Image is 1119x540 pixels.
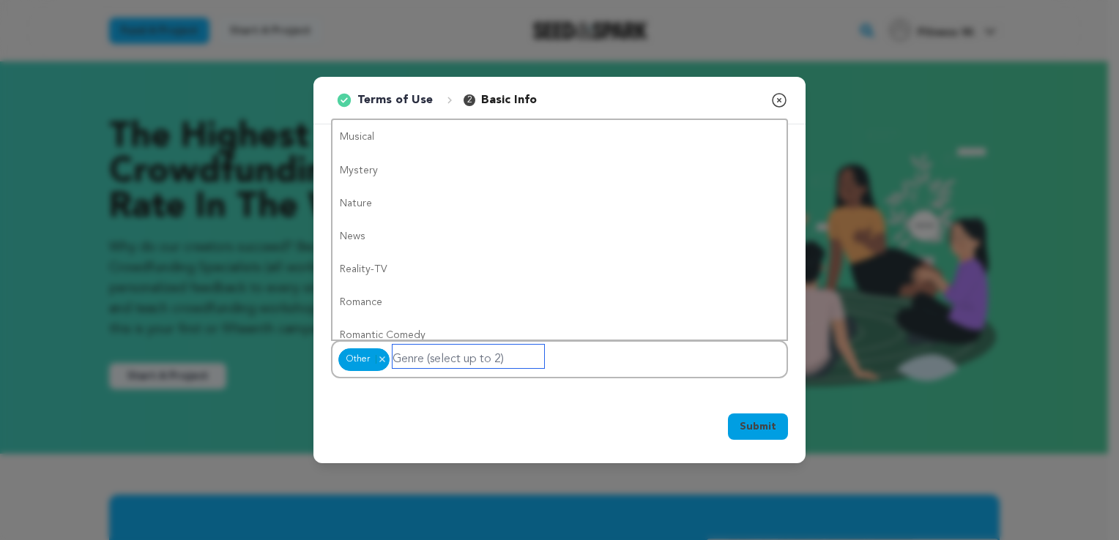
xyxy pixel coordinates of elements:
[332,121,787,154] div: Musical
[376,355,388,364] button: Remove item: '7413'
[481,91,537,109] p: Basic Info
[332,154,787,187] div: Mystery
[332,253,787,286] div: Reality-TV
[740,419,776,434] span: Submit
[332,319,787,352] div: Romantic Comedy
[357,91,433,109] p: Terms of Use
[332,187,787,220] div: Nature
[338,348,390,372] div: Other
[332,286,787,319] div: Romance
[464,94,475,106] span: 2
[728,413,788,440] button: Submit
[332,220,787,253] div: News
[393,345,544,368] input: Genre (select up to 2)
